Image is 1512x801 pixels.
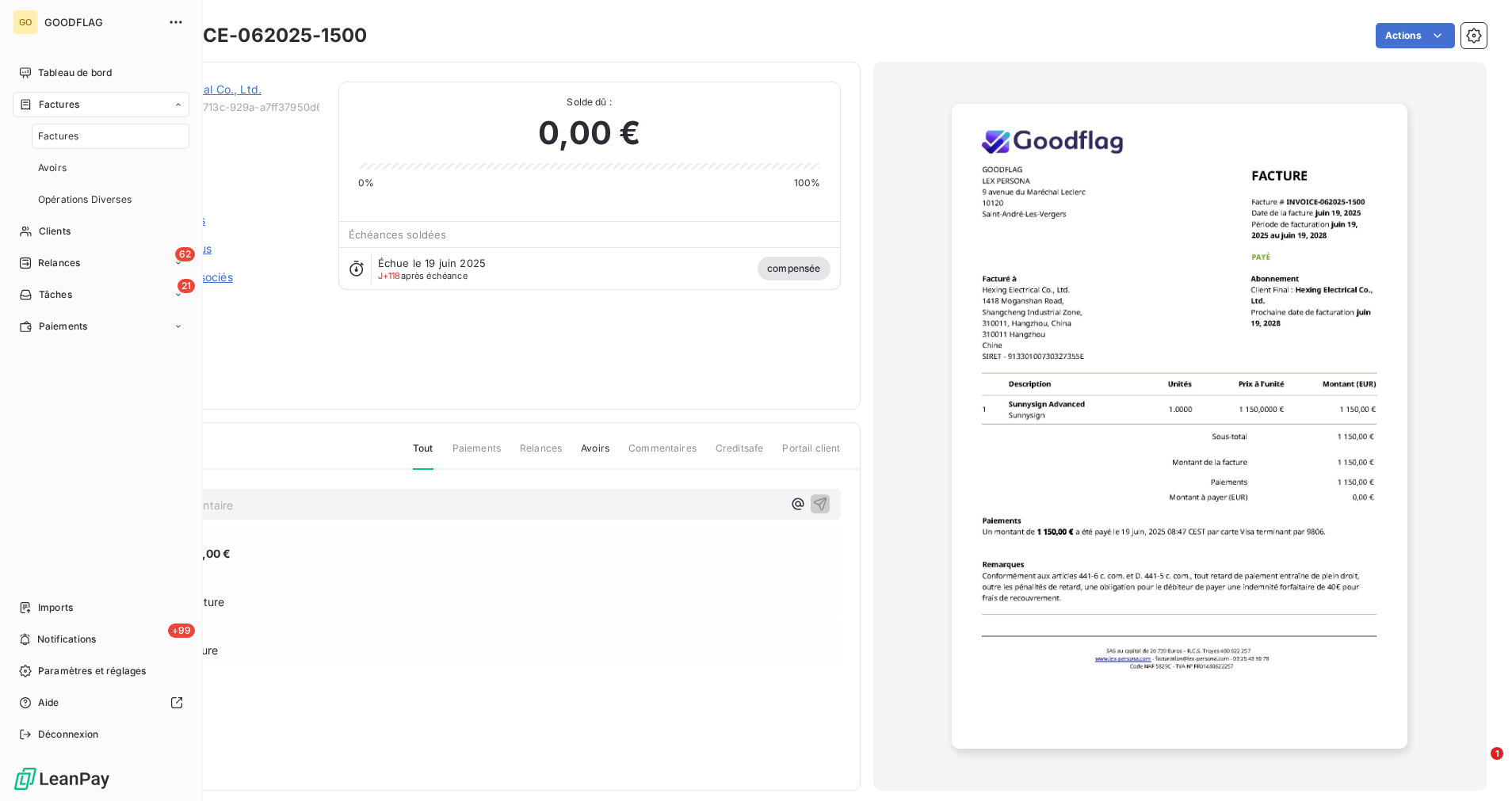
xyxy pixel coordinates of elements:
[39,97,79,112] span: Factures
[39,288,72,302] span: Tâches
[716,441,764,468] span: Creditsafe
[581,441,609,468] span: Avoirs
[378,271,468,280] span: après échéance
[378,270,401,281] span: J+118
[13,766,111,791] img: Logo LeanPay
[38,727,99,742] span: Déconnexion
[794,176,821,190] span: 100%
[124,101,319,113] span: 01978870-3f10-713c-929a-a7ff37950d65
[38,66,112,80] span: Tableau de bord
[358,176,374,190] span: 0%
[758,257,830,280] span: compensée
[175,545,231,562] span: 1 150,00 €
[38,664,146,678] span: Paramètres et réglages
[1491,747,1503,760] span: 1
[175,247,195,261] span: 62
[178,279,195,293] span: 21
[38,256,80,270] span: Relances
[44,16,158,29] span: GOODFLAG
[13,690,189,715] a: Aide
[378,257,486,269] span: Échue le 19 juin 2025
[520,441,562,468] span: Relances
[952,104,1407,749] img: invoice_thumbnail
[1458,747,1496,785] iframe: Intercom live chat
[452,441,501,468] span: Paiements
[39,224,71,238] span: Clients
[38,129,78,143] span: Factures
[38,696,59,710] span: Aide
[37,632,96,647] span: Notifications
[38,193,132,207] span: Opérations Diverses
[413,441,433,470] span: Tout
[38,601,73,615] span: Imports
[538,109,640,157] span: 0,00 €
[782,441,840,468] span: Portail client
[39,319,87,334] span: Paiements
[13,10,38,35] div: GO
[148,21,367,50] h3: INVOICE-062025-1500
[349,228,447,241] span: Échéances soldées
[628,441,697,468] span: Commentaires
[38,161,67,175] span: Avoirs
[1376,23,1455,48] button: Actions
[358,95,821,109] span: Solde dû :
[168,624,195,638] span: +99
